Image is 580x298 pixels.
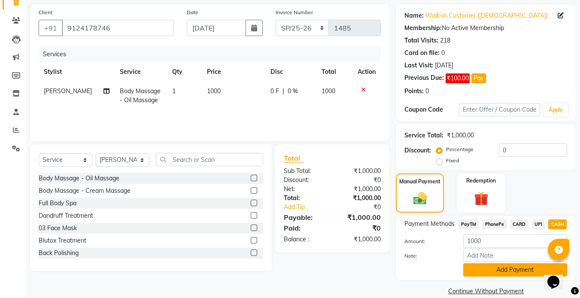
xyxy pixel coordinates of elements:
[316,62,353,82] th: Total
[446,146,474,153] label: Percentage
[270,87,279,96] span: 0 F
[39,9,52,16] label: Client
[404,24,567,33] div: No Active Membership
[544,103,568,116] button: Apply
[277,235,332,244] div: Balance :
[548,219,567,229] span: CASH
[404,36,438,45] div: Total Visits:
[39,20,63,36] button: +91
[277,203,341,212] a: Add Tip
[404,24,442,33] div: Membership:
[440,36,450,45] div: 218
[277,212,332,222] div: Payable:
[532,219,545,229] span: UPI
[510,219,528,229] span: CARD
[265,62,316,82] th: Disc
[447,131,474,140] div: ₹1,000.00
[120,87,161,104] span: Body Massage - Oil Massage
[39,249,79,258] div: Back Polishing
[39,174,119,183] div: Body Massage - Oil Massage
[398,287,574,296] a: Continue Without Payment
[277,185,332,194] div: Net:
[399,178,440,185] label: Manual Payment
[471,73,486,83] button: Pay
[332,223,387,233] div: ₹0
[39,199,76,208] div: Full Body Spa
[404,146,431,155] div: Discount:
[446,157,459,164] label: Fixed
[276,9,313,16] label: Invoice Number
[277,223,332,233] div: Paid:
[172,87,176,95] span: 1
[39,236,86,245] div: Blutox Treatment
[332,212,387,222] div: ₹1,000.00
[207,87,221,95] span: 1000
[39,46,387,62] div: Services
[352,62,381,82] th: Action
[404,87,424,96] div: Points:
[404,105,459,114] div: Coupon Code
[115,62,167,82] th: Service
[332,185,387,194] div: ₹1,000.00
[39,224,77,233] div: 03 Face Mask
[458,219,479,229] span: PayTM
[404,11,424,20] div: Name:
[425,87,429,96] div: 0
[277,176,332,185] div: Discount:
[156,153,263,166] input: Search or Scan
[404,49,440,58] div: Card on file:
[288,87,298,96] span: 0 %
[463,249,567,262] input: Add Note
[282,87,284,96] span: |
[277,194,332,203] div: Total:
[404,61,433,70] div: Last Visit:
[332,235,387,244] div: ₹1,000.00
[342,203,388,212] div: ₹0
[398,252,456,260] label: Note:
[459,103,540,116] input: Enter Offer / Coupon Code
[404,219,455,228] span: Payment Methods
[202,62,265,82] th: Price
[39,62,115,82] th: Stylist
[187,9,198,16] label: Date
[425,11,548,20] a: Walk-in Customer ([DEMOGRAPHIC_DATA])
[62,20,174,36] input: Search by Name/Mobile/Email/Code
[404,131,443,140] div: Service Total:
[277,167,332,176] div: Sub Total:
[544,264,571,289] iframe: chat widget
[167,62,202,82] th: Qty
[332,194,387,203] div: ₹1,000.00
[482,219,507,229] span: PhonePe
[284,154,304,163] span: Total
[466,177,496,185] label: Redemption
[435,61,453,70] div: [DATE]
[446,73,470,83] span: ₹100.00
[44,87,92,95] span: [PERSON_NAME]
[322,87,335,95] span: 1000
[39,186,131,195] div: Body Massage - Cream Massage
[404,73,444,83] div: Previous Due:
[332,167,387,176] div: ₹1,000.00
[332,176,387,185] div: ₹0
[409,191,431,206] img: _cash.svg
[398,237,456,245] label: Amount:
[463,234,567,248] input: Amount
[441,49,445,58] div: 0
[39,211,93,220] div: Dandruff Treatment
[463,263,567,277] button: Add Payment
[470,190,493,207] img: _gift.svg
